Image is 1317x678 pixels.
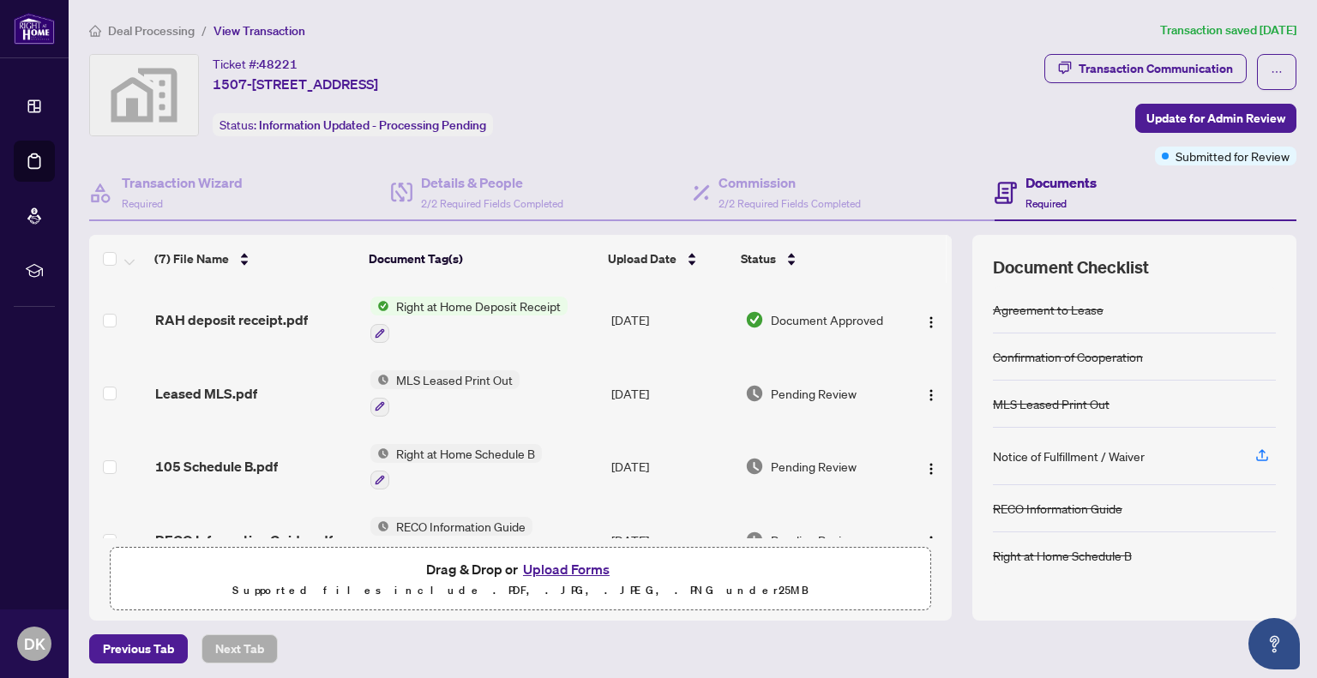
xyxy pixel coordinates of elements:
[771,310,883,329] span: Document Approved
[604,283,737,357] td: [DATE]
[608,249,677,268] span: Upload Date
[917,306,945,333] button: Logo
[122,197,163,210] span: Required
[1146,105,1285,132] span: Update for Admin Review
[993,546,1132,565] div: Right at Home Schedule B
[741,249,776,268] span: Status
[362,235,601,283] th: Document Tag(s)
[1025,172,1097,193] h4: Documents
[89,634,188,663] button: Previous Tab
[601,235,734,283] th: Upload Date
[719,172,861,193] h4: Commission
[1176,147,1290,165] span: Submitted for Review
[121,580,920,601] p: Supported files include .PDF, .JPG, .JPEG, .PNG under 25 MB
[213,113,493,136] div: Status:
[1160,21,1296,40] article: Transaction saved [DATE]
[389,444,542,463] span: Right at Home Schedule B
[122,172,243,193] h4: Transaction Wizard
[370,370,520,417] button: Status IconMLS Leased Print Out
[745,310,764,329] img: Document Status
[993,499,1122,518] div: RECO Information Guide
[89,25,101,37] span: home
[213,74,378,94] span: 1507-[STREET_ADDRESS]
[370,517,532,563] button: Status IconRECO Information Guide
[1135,104,1296,133] button: Update for Admin Review
[201,634,278,663] button: Next Tab
[993,447,1145,465] div: Notice of Fulfillment / Waiver
[771,457,857,476] span: Pending Review
[719,197,861,210] span: 2/2 Required Fields Completed
[154,249,229,268] span: (7) File Name
[370,444,389,463] img: Status Icon
[370,370,389,389] img: Status Icon
[147,235,362,283] th: (7) File Name
[155,456,278,477] span: 105 Schedule B.pdf
[14,13,55,45] img: logo
[993,347,1143,366] div: Confirmation of Cooperation
[1079,55,1233,82] div: Transaction Communication
[734,235,899,283] th: Status
[771,531,857,549] span: Pending Review
[917,526,945,554] button: Logo
[917,453,945,480] button: Logo
[155,309,308,330] span: RAH deposit receipt.pdf
[426,558,615,580] span: Drag & Drop or
[259,57,298,72] span: 48221
[924,315,938,329] img: Logo
[370,444,542,490] button: Status IconRight at Home Schedule B
[993,300,1104,319] div: Agreement to Lease
[370,297,389,315] img: Status Icon
[518,558,615,580] button: Upload Forms
[993,255,1149,279] span: Document Checklist
[993,394,1110,413] div: MLS Leased Print Out
[389,517,532,536] span: RECO Information Guide
[1271,66,1283,78] span: ellipsis
[103,635,174,663] span: Previous Tab
[1248,618,1300,669] button: Open asap
[924,535,938,549] img: Logo
[604,430,737,504] td: [DATE]
[604,503,737,577] td: [DATE]
[370,517,389,536] img: Status Icon
[389,370,520,389] span: MLS Leased Print Out
[745,457,764,476] img: Document Status
[389,297,568,315] span: Right at Home Deposit Receipt
[771,384,857,403] span: Pending Review
[604,357,737,430] td: [DATE]
[155,383,257,404] span: Leased MLS.pdf
[111,548,930,611] span: Drag & Drop orUpload FormsSupported files include .PDF, .JPG, .JPEG, .PNG under25MB
[745,531,764,549] img: Document Status
[924,388,938,402] img: Logo
[108,23,195,39] span: Deal Processing
[421,172,563,193] h4: Details & People
[421,197,563,210] span: 2/2 Required Fields Completed
[370,297,568,343] button: Status IconRight at Home Deposit Receipt
[24,632,45,656] span: DK
[259,117,486,133] span: Information Updated - Processing Pending
[1025,197,1067,210] span: Required
[745,384,764,403] img: Document Status
[201,21,207,40] li: /
[155,530,333,550] span: RECO Information Guide.pdf
[917,380,945,407] button: Logo
[90,55,198,135] img: svg%3e
[924,462,938,476] img: Logo
[213,23,305,39] span: View Transaction
[213,54,298,74] div: Ticket #:
[1044,54,1247,83] button: Transaction Communication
